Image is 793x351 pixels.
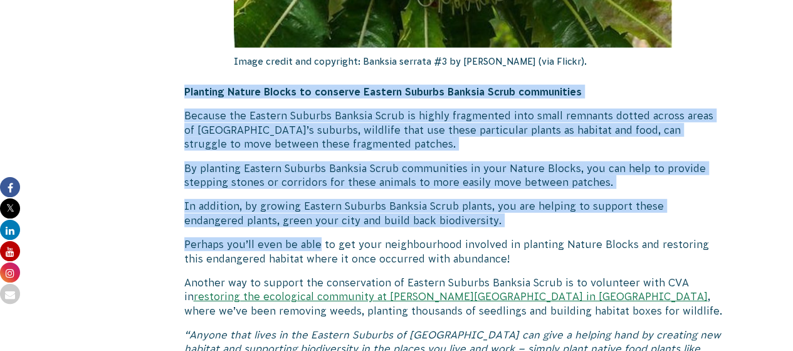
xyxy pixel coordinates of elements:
p: In addition, by growing Eastern Suburbs Banksia Scrub plants, you are helping to support these en... [184,199,722,227]
p: By planting Eastern Suburbs Banksia Scrub communities in your Nature Blocks, you can help to prov... [184,161,722,190]
p: Another way to support the conservation of Eastern Suburbs Banksia Scrub is to volunteer with CVA... [184,276,722,318]
p: Because the Eastern Suburbs Banksia Scrub is highly fragmented into small remnants dotted across ... [184,109,722,151]
strong: Planting Nature Blocks to conserve Eastern Suburbs Banksia Scrub communities [184,86,582,97]
p: Perhaps you’ll even be able to get your neighbourhood involved in planting Nature Blocks and rest... [184,237,722,266]
a: restoring the ecological community at [PERSON_NAME][GEOGRAPHIC_DATA] in [GEOGRAPHIC_DATA] [194,291,708,302]
p: Image credit and copyright: Banksia serrata #3 by [PERSON_NAME] (via Flickr). [234,48,672,75]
